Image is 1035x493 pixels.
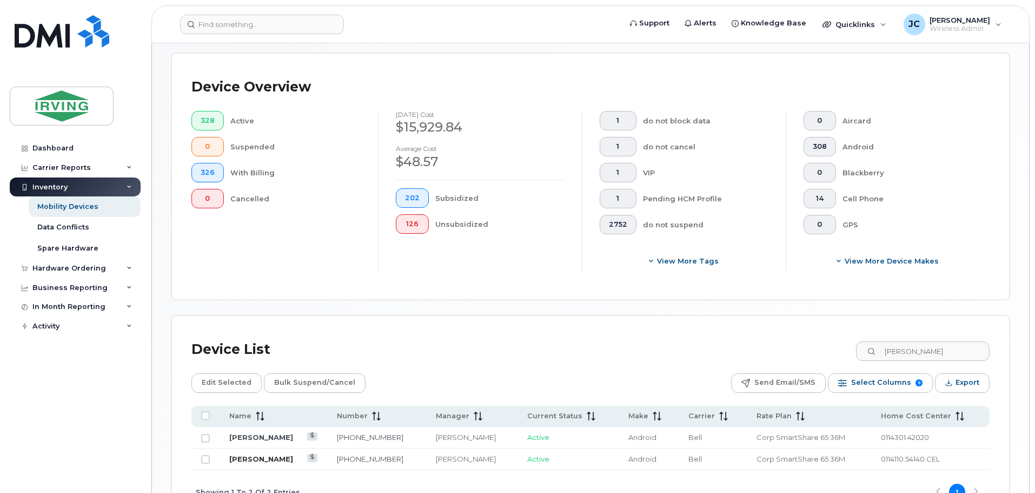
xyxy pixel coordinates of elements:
[643,215,769,234] div: do not suspend
[757,433,845,442] span: Corp SmartShare 65 36M
[628,455,656,463] span: Android
[757,411,792,421] span: Rate Plan
[435,188,565,208] div: Subsidized
[804,137,836,156] button: 308
[856,341,990,361] input: Search Device List ...
[643,137,769,156] div: do not cancel
[628,411,648,421] span: Make
[956,374,979,391] span: Export
[191,373,262,393] button: Edit Selected
[908,18,920,31] span: JC
[915,379,923,386] span: 9
[527,455,549,463] span: Active
[436,454,508,464] div: [PERSON_NAME]
[930,16,990,24] span: [PERSON_NAME]
[337,411,368,421] span: Number
[757,455,845,463] span: Corp SmartShare 65 36M
[191,336,270,364] div: Device List
[396,153,565,171] div: $48.57
[842,163,973,182] div: Blackberry
[609,168,627,177] span: 1
[842,189,973,208] div: Cell Phone
[191,137,224,156] button: 0
[835,20,875,29] span: Quicklinks
[813,142,827,151] span: 308
[396,118,565,136] div: $15,929.84
[600,215,636,234] button: 2752
[851,374,911,391] span: Select Columns
[813,168,827,177] span: 0
[191,73,311,101] div: Device Overview
[230,137,361,156] div: Suspended
[643,111,769,130] div: do not block data
[405,220,420,228] span: 126
[609,142,627,151] span: 1
[842,215,973,234] div: GPS
[201,116,215,125] span: 328
[694,18,716,29] span: Alerts
[436,432,508,443] div: [PERSON_NAME]
[191,111,224,130] button: 328
[230,111,361,130] div: Active
[724,12,814,34] a: Knowledge Base
[191,163,224,182] button: 326
[405,194,420,202] span: 202
[804,189,836,208] button: 14
[677,12,724,34] a: Alerts
[628,433,656,442] span: Android
[804,215,836,234] button: 0
[229,433,293,442] a: [PERSON_NAME]
[600,111,636,130] button: 1
[600,252,768,271] button: View more tags
[688,455,702,463] span: Bell
[609,220,627,229] span: 2752
[935,373,990,393] button: Export
[436,411,469,421] span: Manager
[600,189,636,208] button: 1
[804,163,836,182] button: 0
[881,433,929,442] span: 0114301.42020
[657,256,719,266] span: View more tags
[813,220,827,229] span: 0
[643,189,769,208] div: Pending HCM Profile
[600,137,636,156] button: 1
[828,373,933,393] button: Select Columns 9
[307,432,317,441] a: View Last Bill
[609,194,627,203] span: 1
[930,24,990,33] span: Wireless Admin
[191,189,224,208] button: 0
[527,411,582,421] span: Current Status
[813,194,827,203] span: 14
[881,455,940,463] span: 0114110.54140.CEL
[815,14,894,35] div: Quicklinks
[804,252,972,271] button: View More Device Makes
[396,214,429,234] button: 126
[396,145,565,152] h4: Average cost
[264,373,366,393] button: Bulk Suspend/Cancel
[202,374,251,391] span: Edit Selected
[804,111,836,130] button: 0
[230,189,361,208] div: Cancelled
[688,411,715,421] span: Carrier
[180,15,344,34] input: Find something...
[731,373,826,393] button: Send Email/SMS
[527,433,549,442] span: Active
[600,163,636,182] button: 1
[845,256,939,266] span: View More Device Makes
[896,14,1009,35] div: John Cameron
[842,137,973,156] div: Android
[229,411,251,421] span: Name
[639,18,669,29] span: Support
[201,142,215,151] span: 0
[337,455,403,463] a: [PHONE_NUMBER]
[754,374,815,391] span: Send Email/SMS
[435,214,565,234] div: Unsubsidized
[201,168,215,177] span: 326
[396,188,429,208] button: 202
[337,433,403,442] a: [PHONE_NUMBER]
[688,433,702,442] span: Bell
[842,111,973,130] div: Aircard
[201,194,215,203] span: 0
[396,111,565,118] h4: [DATE] cost
[609,116,627,125] span: 1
